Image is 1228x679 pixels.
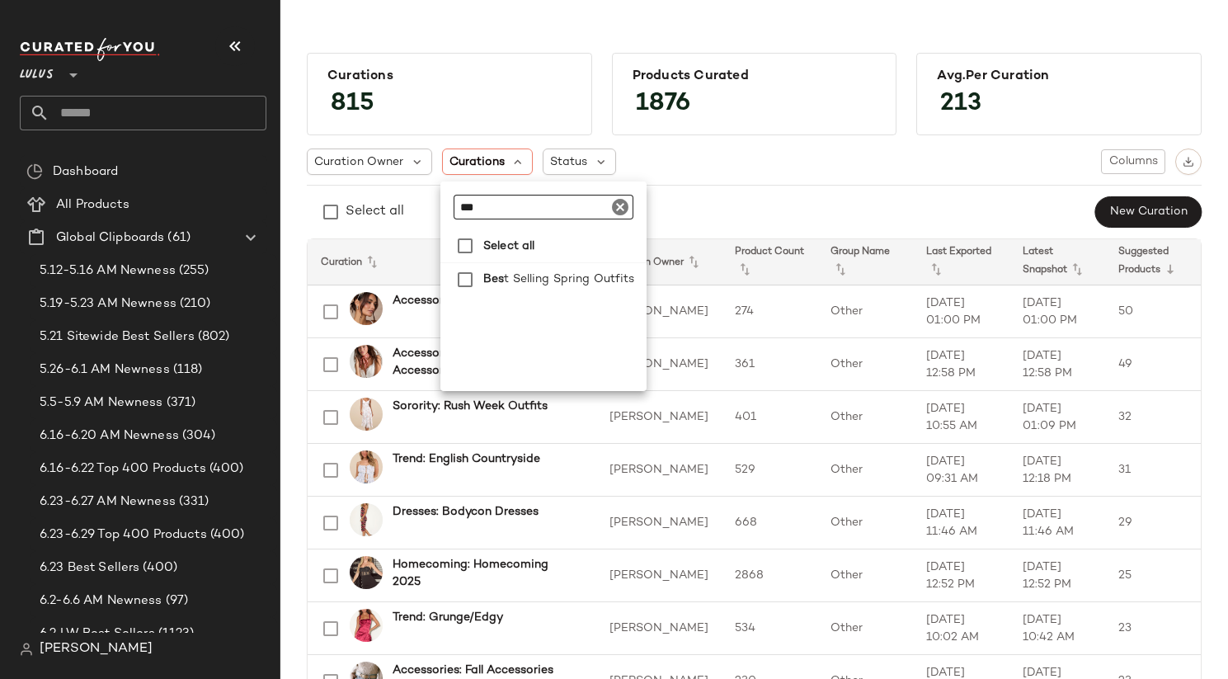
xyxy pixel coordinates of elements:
img: svg%3e [26,163,43,180]
span: (118) [170,361,203,380]
span: (210) [176,295,211,314]
td: [PERSON_NAME] [596,602,722,655]
b: Trend: Grunge/Edgy [393,609,503,626]
span: 213 [924,74,998,134]
span: (400) [139,559,177,578]
td: 534 [722,602,817,655]
b: Accessories: Formal Accessories [393,292,573,309]
td: 29 [1105,497,1201,549]
th: Last Exported [913,239,1009,285]
span: 5.12-5.16 AM Newness [40,262,176,281]
td: [PERSON_NAME] [596,444,722,497]
div: Avg.per Curation [937,68,1181,84]
b: Accessories: Festival Accessories [393,345,576,380]
td: [DATE] 10:02 AM [913,602,1009,655]
td: [DATE] 12:58 PM [913,338,1009,391]
td: [DATE] 11:46 AM [1009,497,1105,549]
b: Sorority: Rush Week Outfits [393,398,548,415]
span: (97) [162,592,189,611]
img: cfy_white_logo.C9jOOHJF.svg [20,38,160,61]
span: 6.23-6.27 AM Newness [40,493,176,512]
td: [DATE] 12:18 PM [1009,444,1105,497]
td: 50 [1105,285,1201,338]
th: Curation Owner [596,239,722,285]
td: 2868 [722,549,817,602]
span: 6.23-6.29 Top 400 Products [40,526,207,545]
img: svg%3e [1183,156,1194,167]
td: [PERSON_NAME] [596,549,722,602]
span: Columns [1108,155,1158,168]
img: 2727311_01_front_2025-07-23.jpg [350,345,383,378]
div: Products Curated [633,68,877,84]
td: [DATE] 12:52 PM [1009,549,1105,602]
td: [PERSON_NAME] [596,391,722,444]
span: 6.2-6.6 AM Newness [40,592,162,611]
span: 1876 [619,74,707,134]
span: (61) [164,229,191,248]
th: Suggested Products [1105,239,1201,285]
b: Trend: English Countryside [393,450,540,468]
img: 2735831_03_OM_2025-07-21.jpg [350,292,383,325]
b: Dresses: Bodycon Dresses [393,503,539,521]
td: [DATE] 01:09 PM [1009,391,1105,444]
span: All Products [56,196,129,215]
td: 401 [722,391,817,444]
span: Global Clipboards [56,229,164,248]
td: [DATE] 09:31 AM [913,444,1009,497]
td: [PERSON_NAME] [596,338,722,391]
span: (400) [206,460,244,479]
button: New Curation [1095,196,1202,228]
td: 361 [722,338,817,391]
td: Other [817,391,913,444]
img: 12910001_2462171.jpg [350,556,383,589]
td: Other [817,444,913,497]
span: 6.2 LW Best Sellers [40,625,155,644]
td: [DATE] 12:52 PM [913,549,1009,602]
i: Clear [610,197,630,217]
td: [DATE] 12:58 PM [1009,338,1105,391]
span: 5.5-5.9 AM Newness [40,394,163,413]
span: 6.23 Best Sellers [40,559,139,578]
span: 5.26-6.1 AM Newness [40,361,170,380]
span: Dashboard [53,163,118,182]
td: [DATE] 01:00 PM [1009,285,1105,338]
img: 12645201_2636011.jpg [350,450,383,483]
td: 31 [1105,444,1201,497]
span: Curation Owner [314,153,403,171]
div: Select all [346,202,404,222]
td: 274 [722,285,817,338]
span: (331) [176,493,209,512]
th: Group Name [817,239,913,285]
td: [DATE] 10:42 AM [1009,602,1105,655]
span: 5.19-5.23 AM Newness [40,295,176,314]
span: (304) [179,427,216,446]
span: Bes [483,263,504,296]
span: 815 [314,74,391,134]
td: [DATE] 01:00 PM [913,285,1009,338]
span: New Curation [1109,205,1188,219]
img: 12388861_2586551.jpg [350,398,383,431]
span: 6.16-6.20 AM Newness [40,427,179,446]
img: svg%3e [20,643,33,656]
td: 25 [1105,549,1201,602]
th: Curation [308,239,596,285]
div: Curations [327,68,572,84]
td: [PERSON_NAME] [596,285,722,338]
strong: Select all [483,238,534,255]
td: 49 [1105,338,1201,391]
td: 529 [722,444,817,497]
b: Homecoming: Homecoming 2025 [393,556,576,591]
td: Other [817,602,913,655]
img: 2708731_01_hero_2025-08-04.jpg [350,609,383,642]
td: [DATE] 11:46 AM [913,497,1009,549]
th: Product Count [722,239,817,285]
td: [DATE] 10:55 AM [913,391,1009,444]
span: 6.16-6.22 Top 400 Products [40,460,206,479]
td: 32 [1105,391,1201,444]
td: [PERSON_NAME] [596,497,722,549]
span: [PERSON_NAME] [40,639,153,659]
b: Accessories: Fall Accessories [393,662,553,679]
span: (802) [195,328,230,347]
td: Other [817,497,913,549]
span: (400) [207,526,245,545]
